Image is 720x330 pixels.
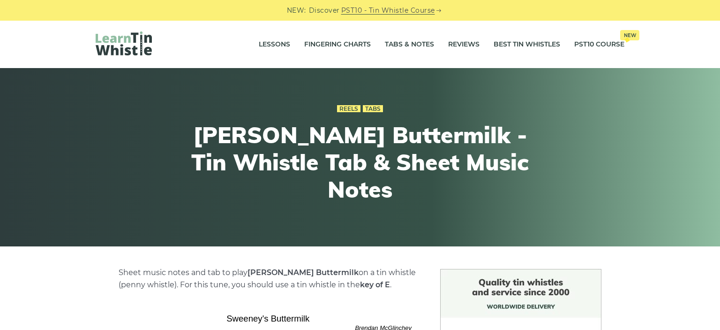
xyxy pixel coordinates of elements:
img: LearnTinWhistle.com [96,31,152,55]
strong: [PERSON_NAME] Buttermilk [247,268,359,277]
a: Reviews [448,33,480,56]
a: Reels [337,105,360,113]
a: Lessons [259,33,290,56]
a: Fingering Charts [304,33,371,56]
a: Best Tin Whistles [494,33,560,56]
h1: [PERSON_NAME] Buttermilk - Tin Whistle Tab & Sheet Music Notes [187,122,532,203]
p: Sheet music notes and tab to play on a tin whistle (penny whistle). For this tune, you should use... [119,267,418,291]
a: PST10 CourseNew [574,33,624,56]
span: New [620,30,639,40]
a: Tabs & Notes [385,33,434,56]
strong: key of E [360,280,390,289]
a: Tabs [363,105,383,113]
